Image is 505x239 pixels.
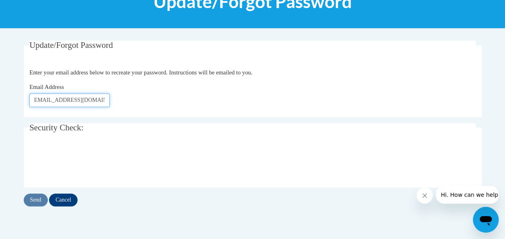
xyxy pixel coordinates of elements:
iframe: reCAPTCHA [29,146,151,177]
span: Hi. How can we help? [5,6,65,12]
span: Email Address [29,84,64,90]
iframe: Button to launch messaging window [473,207,499,233]
iframe: Close message [417,187,433,204]
input: Email [29,93,110,107]
iframe: Message from company [436,186,499,204]
input: Cancel [49,194,78,206]
span: Update/Forgot Password [29,40,113,50]
span: Enter your email address below to recreate your password. Instructions will be emailed to you. [29,69,252,76]
span: Security Check: [29,123,84,132]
